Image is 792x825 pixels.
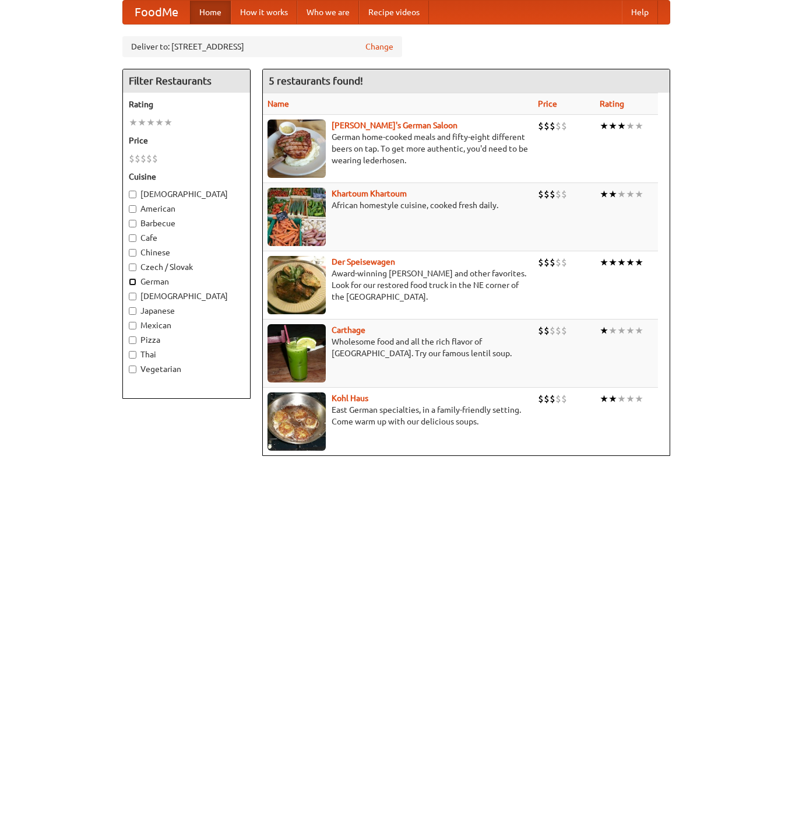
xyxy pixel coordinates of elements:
[538,256,544,269] li: $
[600,120,608,132] li: ★
[555,324,561,337] li: $
[129,363,244,375] label: Vegetarian
[600,256,608,269] li: ★
[129,234,136,242] input: Cafe
[129,366,136,373] input: Vegetarian
[622,1,658,24] a: Help
[635,324,643,337] li: ★
[129,247,244,258] label: Chinese
[129,276,244,287] label: German
[538,324,544,337] li: $
[635,188,643,201] li: ★
[129,261,244,273] label: Czech / Slovak
[555,120,561,132] li: $
[561,392,567,405] li: $
[550,392,555,405] li: $
[269,75,363,86] ng-pluralize: 5 restaurants found!
[129,171,244,182] h5: Cuisine
[129,264,136,271] input: Czech / Slovak
[123,69,250,93] h4: Filter Restaurants
[626,120,635,132] li: ★
[538,120,544,132] li: $
[550,256,555,269] li: $
[135,152,140,165] li: $
[600,324,608,337] li: ★
[359,1,429,24] a: Recipe videos
[561,324,567,337] li: $
[190,1,231,24] a: Home
[550,120,555,132] li: $
[626,188,635,201] li: ★
[608,256,617,269] li: ★
[152,152,158,165] li: $
[626,324,635,337] li: ★
[538,99,557,108] a: Price
[129,307,136,315] input: Japanese
[231,1,297,24] a: How it works
[267,99,289,108] a: Name
[123,1,190,24] a: FoodMe
[538,188,544,201] li: $
[267,392,326,451] img: kohlhaus.jpg
[129,135,244,146] h5: Price
[267,120,326,178] img: esthers.jpg
[555,256,561,269] li: $
[617,392,626,405] li: ★
[140,152,146,165] li: $
[129,152,135,165] li: $
[635,120,643,132] li: ★
[561,188,567,201] li: $
[129,249,136,257] input: Chinese
[365,41,393,52] a: Change
[267,256,326,314] img: speisewagen.jpg
[129,232,244,244] label: Cafe
[129,336,136,344] input: Pizza
[129,99,244,110] h5: Rating
[129,334,244,346] label: Pizza
[544,324,550,337] li: $
[332,257,395,266] a: Der Speisewagen
[138,116,146,129] li: ★
[129,349,244,360] label: Thai
[129,320,244,331] label: Mexican
[544,256,550,269] li: $
[129,217,244,229] label: Barbecue
[146,152,152,165] li: $
[332,121,457,130] a: [PERSON_NAME]'s German Saloon
[155,116,164,129] li: ★
[608,324,617,337] li: ★
[129,305,244,317] label: Japanese
[146,116,155,129] li: ★
[267,131,529,166] p: German home-cooked meals and fifty-eight different beers on tap. To get more authentic, you'd nee...
[555,392,561,405] li: $
[600,392,608,405] li: ★
[550,324,555,337] li: $
[122,36,402,57] div: Deliver to: [STREET_ADDRESS]
[617,256,626,269] li: ★
[626,256,635,269] li: ★
[544,392,550,405] li: $
[555,188,561,201] li: $
[267,324,326,382] img: carthage.jpg
[129,293,136,300] input: [DEMOGRAPHIC_DATA]
[332,325,365,335] a: Carthage
[267,188,326,246] img: khartoum.jpg
[332,189,407,198] b: Khartoum Khartoum
[635,256,643,269] li: ★
[608,120,617,132] li: ★
[617,188,626,201] li: ★
[617,324,626,337] li: ★
[129,191,136,198] input: [DEMOGRAPHIC_DATA]
[626,392,635,405] li: ★
[129,205,136,213] input: American
[608,392,617,405] li: ★
[267,199,529,211] p: African homestyle cuisine, cooked fresh daily.
[267,268,529,303] p: Award-winning [PERSON_NAME] and other favorites. Look for our restored food truck in the NE corne...
[332,394,368,403] b: Kohl Haus
[538,392,544,405] li: $
[544,120,550,132] li: $
[561,120,567,132] li: $
[267,404,529,427] p: East German specialties, in a family-friendly setting. Come warm up with our delicious soups.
